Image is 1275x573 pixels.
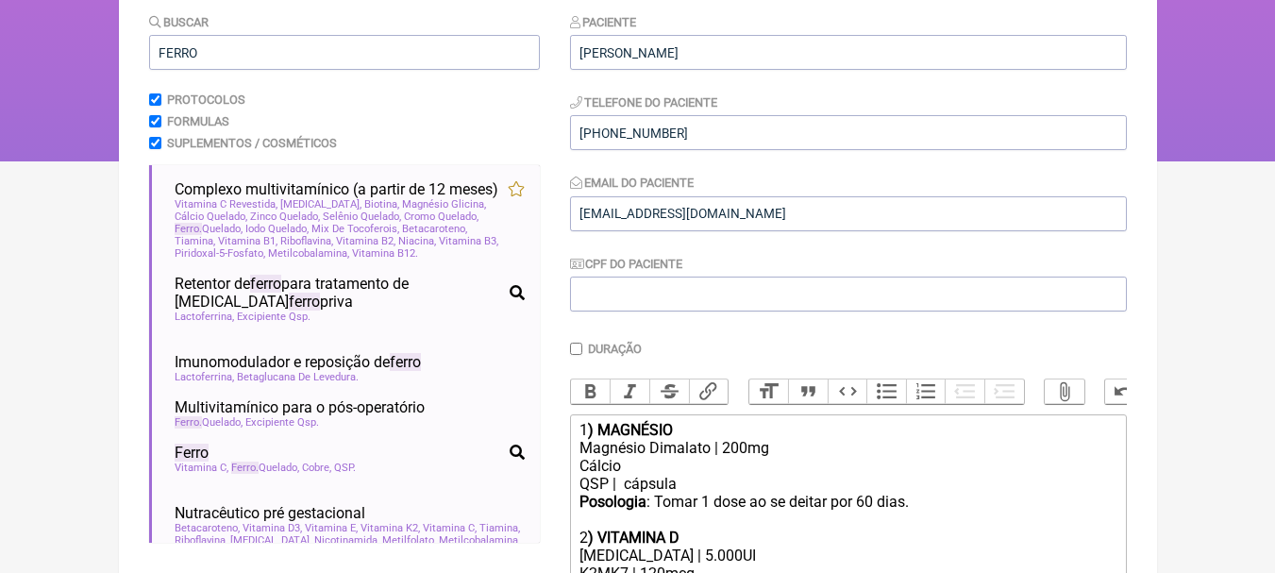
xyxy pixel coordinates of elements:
span: Nutracêutico pré gestacional [175,504,365,522]
span: ferro [250,275,281,293]
span: Biotina [364,198,399,211]
label: Protocolos [167,93,245,107]
label: Email do Paciente [570,176,695,190]
label: Duração [588,342,642,356]
span: Vitamina C Revestida [175,198,277,211]
button: Quote [788,379,828,404]
button: Bullets [866,379,906,404]
button: Italic [610,379,649,404]
span: Lactoferrina [175,371,234,383]
span: Tiamina, Vitamina B1 [175,235,277,247]
strong: ) VITAMINA D [588,529,679,547]
label: Telefone do Paciente [570,95,718,110]
button: Numbers [906,379,946,404]
span: Nicotinamida [314,534,379,547]
label: Formulas [167,114,229,128]
span: Imunomodulador e reposição de [175,353,421,371]
span: Quelado [231,462,299,474]
span: Mix De Tocoferois [311,223,399,235]
span: Metilcobalamina [439,534,520,547]
button: Code [828,379,867,404]
strong: Posologia [579,493,646,511]
span: Metilfolato [382,534,436,547]
span: Vitamina K2 [361,522,420,534]
div: 2 [579,529,1116,547]
span: Lactoferrina [175,311,234,323]
span: QSP [334,462,356,474]
button: Undo [1105,379,1145,404]
span: Excipiente Qsp [237,311,310,323]
button: Bold [571,379,611,404]
div: : Tomar 1 dose ao se deitar por 60 dias. [579,493,1116,529]
div: 1 [579,421,1116,439]
span: Piridoxal-5-Fosfato [175,247,265,260]
button: Heading [749,379,789,404]
span: Ferro [175,223,202,235]
div: Magnésio Dimalato | 200mg Cálcio QSP | cápsula [579,439,1116,493]
span: Metilcobalamina, Vitamina B12 [268,247,418,260]
span: Magnésio Glicina [402,198,486,211]
label: Suplementos / Cosméticos [167,136,337,150]
span: [MEDICAL_DATA] [230,534,311,547]
span: Zinco Quelado [250,211,320,223]
span: Cálcio Quelado [175,211,247,223]
span: Niacina, Vitamina B3 [398,235,498,247]
span: Quelado [175,223,243,235]
span: Retentor de para tratamento de [MEDICAL_DATA] priva [175,275,502,311]
button: Strikethrough [649,379,689,404]
span: Quelado [175,416,243,429]
span: Vitamina D3 [243,522,302,534]
span: Tiamina [479,522,520,534]
span: [MEDICAL_DATA] [280,198,361,211]
span: Vitamina C [423,522,477,534]
span: Ferro [175,416,202,429]
button: Attach Files [1045,379,1084,404]
span: Cobre [302,462,331,474]
button: Decrease Level [945,379,984,404]
span: ferro [289,293,320,311]
span: Betacaroteno [402,223,467,235]
span: Riboflavina [175,534,227,547]
button: Link [689,379,729,404]
span: Betacaroteno [175,522,240,534]
div: [MEDICAL_DATA] | 5.000UI [579,547,1116,565]
span: Vitamina E [305,522,358,534]
span: Iodo Quelado [245,223,309,235]
span: Betaglucana De Levedura [237,371,359,383]
span: Selênio Quelado [323,211,401,223]
span: Multivitamínico para o pós-operatório [175,398,425,416]
span: Excipiente Qsp [245,416,319,429]
label: CPF do Paciente [570,257,683,271]
span: Cromo Quelado [404,211,478,223]
label: Buscar [149,15,210,29]
strong: ) MAGNÉSIO [588,421,673,439]
span: Riboflavina, Vitamina B2 [280,235,395,247]
button: Increase Level [984,379,1024,404]
span: Ferro [175,444,209,462]
span: Vitamina C [175,462,228,474]
label: Paciente [570,15,637,29]
span: Complexo multivitamínico (a partir de 12 meses) [175,180,498,198]
input: exemplo: emagrecimento, ansiedade [149,35,540,70]
span: Ferro [231,462,259,474]
span: ferro [390,353,421,371]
